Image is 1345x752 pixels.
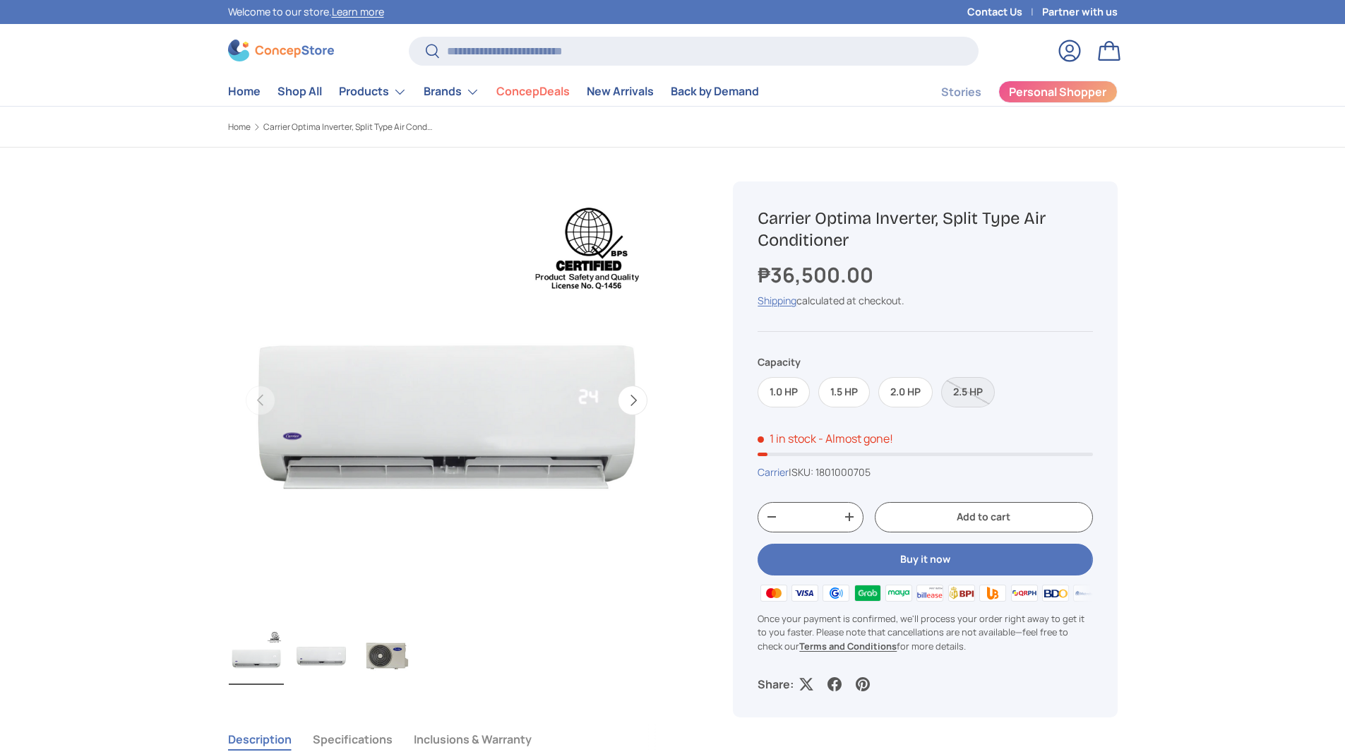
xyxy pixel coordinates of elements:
a: Brands [424,78,479,106]
a: Contact Us [967,4,1042,20]
img: billease [914,583,945,604]
a: Back by Demand [671,78,759,105]
media-gallery: Gallery Viewer [228,181,666,689]
nav: Secondary [907,78,1118,106]
p: Share: [758,676,794,693]
legend: Capacity [758,354,801,369]
img: bdo [1040,583,1071,604]
a: Shop All [277,78,322,105]
summary: Brands [415,78,488,106]
img: master [758,583,789,604]
p: Welcome to our store. [228,4,384,20]
a: ConcepDeals [496,78,570,105]
img: gcash [820,583,851,604]
a: Stories [941,78,981,106]
a: Learn more [332,5,384,18]
img: maya [883,583,914,604]
a: Personal Shopper [998,80,1118,103]
strong: ₱36,500.00 [758,261,877,289]
img: qrph [1008,583,1039,604]
span: Personal Shopper [1009,86,1106,97]
a: Terms and Conditions [799,640,897,652]
summary: Products [330,78,415,106]
a: Shipping [758,294,796,307]
button: Buy it now [758,544,1092,575]
img: ConcepStore [228,40,334,61]
p: - Almost gone! [818,431,893,446]
label: Sold out [941,377,995,407]
img: metrobank [1071,583,1102,604]
a: New Arrivals [587,78,654,105]
a: Home [228,78,261,105]
button: Add to cart [875,502,1092,532]
img: bpi [946,583,977,604]
span: | [789,465,871,479]
img: carrier-optima-1.00hp-split-type-inverter-outdoor-aircon-unit-full-view-concepstore [359,628,414,685]
img: visa [789,583,820,604]
img: carrier-optima-1.00hp-split-type-inverter-indoor-aircon-unit-full-view-concepstore [294,628,349,685]
img: ubp [977,583,1008,604]
a: Home [228,123,251,131]
img: grabpay [851,583,883,604]
p: Once your payment is confirmed, we'll process your order right away to get it to you faster. Plea... [758,612,1092,653]
span: 1 in stock [758,431,816,446]
nav: Primary [228,78,759,106]
a: Partner with us [1042,4,1118,20]
h1: Carrier Optima Inverter, Split Type Air Conditioner [758,208,1092,251]
nav: Breadcrumbs [228,121,700,133]
span: 1801000705 [815,465,871,479]
a: Carrier [758,465,789,479]
a: Carrier Optima Inverter, Split Type Air Conditioner [263,123,433,131]
a: Products [339,78,407,106]
div: calculated at checkout. [758,293,1092,308]
span: SKU: [791,465,813,479]
img: Carrier Optima Inverter, Split Type Air Conditioner [229,628,284,685]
